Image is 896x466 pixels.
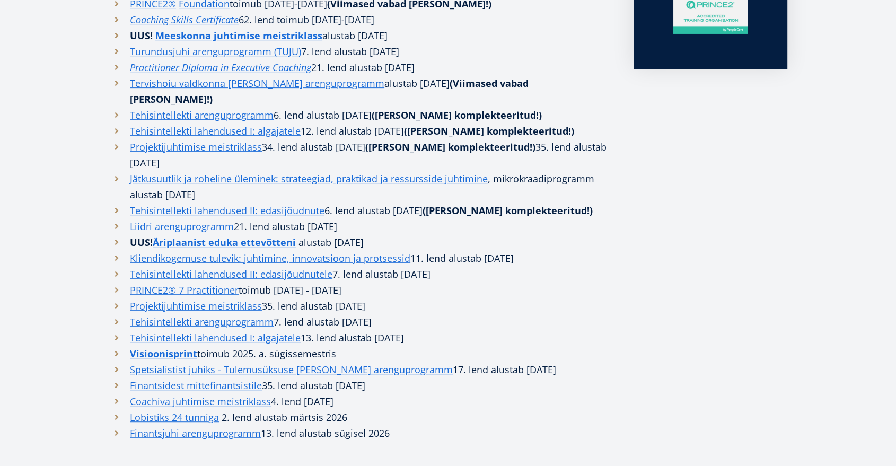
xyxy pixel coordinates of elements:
[372,109,542,121] strong: ([PERSON_NAME] komplekteeritud!)
[130,13,239,26] em: Coaching Skills Certificate
[311,61,322,74] i: 21
[130,139,262,155] a: Projektijuhtimise meistriklass
[130,61,311,74] em: Practitioner Diploma in Executive Coaching
[130,314,274,330] a: Tehisintellekti arenguprogramm
[155,29,322,42] strong: Meeskonna juhtimise meistriklass
[423,204,593,217] strong: ([PERSON_NAME] komplekteeritud!)
[109,330,612,346] li: 13. lend alustab [DATE]
[130,425,261,441] a: Finantsjuhi arenguprogramm
[109,250,612,266] li: 11. lend alustab [DATE]
[109,314,612,330] li: 7. lend alustab [DATE]
[130,107,274,123] a: Tehisintellekti arenguprogramm
[109,12,612,28] li: 62. lend toimub [DATE]-[DATE]
[109,234,612,250] li: alustab [DATE]
[130,236,298,249] strong: UUS!
[130,362,453,377] a: Spetsialistist juhiks - Tulemusüksuse [PERSON_NAME] arenguprogramm
[130,298,262,314] a: Projektijuhtimise meistriklass
[109,75,612,107] li: alustab [DATE]
[130,218,234,234] a: Liidri arenguprogramm
[109,298,612,314] li: 35. lend alustab [DATE]
[130,409,219,425] a: Lobistiks 24 tunniga
[365,140,535,153] strong: ([PERSON_NAME] komplekteeritud!)
[109,123,612,139] li: 12. lend alustab [DATE]
[109,218,612,234] li: 21. lend alustab [DATE]
[404,125,574,137] strong: ([PERSON_NAME] komplekteeritud!)
[109,266,612,282] li: 7. lend alustab [DATE]
[109,59,612,75] li: . lend alustab [DATE]
[130,29,153,42] strong: UUS!
[130,377,262,393] a: Finantsidest mittefinantsistile
[109,393,612,409] li: 4. lend [DATE]
[109,409,612,425] li: 2. lend alustab märtsis 2026
[109,362,612,377] li: 17. lend alustab [DATE]
[130,330,301,346] a: Tehisintellekti lahendused I: algajatele
[109,28,612,43] li: alustab [DATE]
[109,203,612,218] li: 6. lend alustab [DATE]
[130,59,311,75] a: Practitioner Diploma in Executive Coaching
[109,43,612,59] li: 7. lend alustab [DATE]
[130,171,488,187] a: Jätkusuutlik ja roheline üleminek: strateegiad, praktikad ja ressursside juhtimine
[109,139,612,171] li: 34. lend alustab [DATE] 35. lend alustab [DATE]
[130,203,324,218] a: Tehisintellekti lahendused II: edasijõudnute
[130,43,301,59] a: Turundusjuhi arenguprogramm (TUJU)
[130,250,410,266] a: Kliendikogemuse tulevik: juhtimine, innovatsioon ja protsessid
[130,123,301,139] a: Tehisintellekti lahendused I: algajatele
[130,266,332,282] a: Tehisintellekti lahendused II: edasijõudnutele
[130,393,271,409] a: Coachiva juhtimise meistriklass
[109,171,612,203] li: , mikrokraadiprogramm alustab [DATE]
[109,425,612,441] li: 13. lend alustab sügisel 2026
[130,75,384,91] a: Tervishoiu valdkonna [PERSON_NAME] arenguprogramm
[155,28,322,43] a: Meeskonna juhtimise meistriklass
[130,282,239,298] a: PRINCE2® 7 Practitioner
[153,234,296,250] a: Äriplaanist eduka ettevõtteni
[109,282,612,298] li: toimub [DATE] - [DATE]
[109,107,612,123] li: 6. lend alustab [DATE]
[130,346,197,362] a: Visioonisprint
[109,377,612,393] li: 35. lend alustab [DATE]
[109,346,612,362] li: toimub 2025. a. sügissemestris
[130,12,239,28] a: Coaching Skills Certificate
